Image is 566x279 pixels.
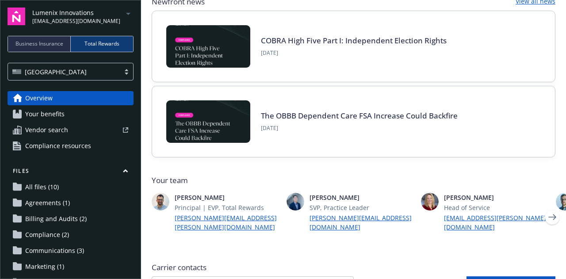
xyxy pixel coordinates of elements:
span: SVP, Practice Leader [310,203,414,212]
span: Marketing (1) [25,260,64,274]
button: Files [8,167,134,178]
img: photo [152,193,169,210]
img: BLOG-Card Image - Compliance - OBBB Dep Care FSA - 08-01-25.jpg [166,100,250,143]
span: [GEOGRAPHIC_DATA] [12,67,115,76]
a: Communications (3) [8,244,134,258]
span: Carrier contacts [152,262,555,273]
a: Agreements (1) [8,196,134,210]
span: Agreements (1) [25,196,70,210]
span: All files (10) [25,180,59,194]
a: [PERSON_NAME][EMAIL_ADDRESS][PERSON_NAME][DOMAIN_NAME] [175,213,279,232]
img: photo [287,193,304,210]
a: Compliance (2) [8,228,134,242]
img: BLOG-Card Image - Compliance - COBRA High Five Pt 1 07-18-25.jpg [166,25,250,68]
span: Communications (3) [25,244,84,258]
a: COBRA High Five Part I: Independent Election Rights [261,35,447,46]
a: All files (10) [8,180,134,194]
span: [EMAIL_ADDRESS][DOMAIN_NAME] [32,17,120,25]
a: Marketing (1) [8,260,134,274]
a: [PERSON_NAME][EMAIL_ADDRESS][DOMAIN_NAME] [310,213,414,232]
a: The OBBB Dependent Care FSA Increase Could Backfire [261,111,458,121]
img: navigator-logo.svg [8,8,25,25]
span: Compliance (2) [25,228,69,242]
span: Compliance resources [25,139,91,153]
span: Total Rewards [84,40,119,48]
button: Lumenix Innovations[EMAIL_ADDRESS][DOMAIN_NAME]arrowDropDown [32,8,134,25]
span: Principal | EVP, Total Rewards [175,203,279,212]
span: [DATE] [261,124,458,132]
span: [PERSON_NAME] [444,193,549,202]
a: Next [545,210,559,224]
span: Overview [25,91,53,105]
a: Overview [8,91,134,105]
span: [PERSON_NAME] [175,193,279,202]
span: [GEOGRAPHIC_DATA] [25,67,87,76]
span: Head of Service [444,203,549,212]
img: photo [421,193,439,210]
a: arrowDropDown [123,8,134,19]
a: [EMAIL_ADDRESS][PERSON_NAME][DOMAIN_NAME] [444,213,549,232]
span: Vendor search [25,123,68,137]
span: [PERSON_NAME] [310,193,414,202]
span: Your benefits [25,107,65,121]
span: Lumenix Innovations [32,8,120,17]
span: Billing and Audits (2) [25,212,87,226]
a: Compliance resources [8,139,134,153]
a: Your benefits [8,107,134,121]
a: Billing and Audits (2) [8,212,134,226]
span: Business Insurance [15,40,63,48]
span: [DATE] [261,49,447,57]
span: Your team [152,175,555,186]
a: Vendor search [8,123,134,137]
